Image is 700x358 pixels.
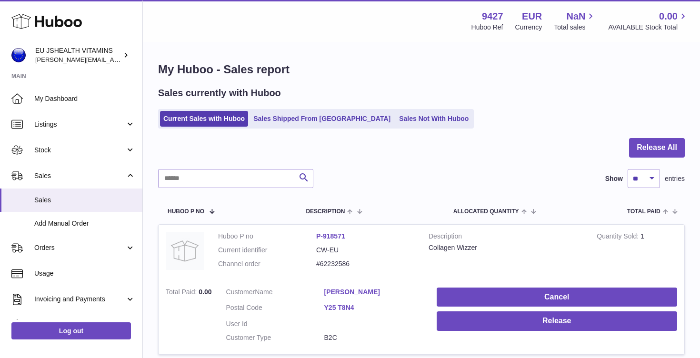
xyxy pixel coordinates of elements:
dt: Current identifier [218,246,316,255]
span: Description [306,209,345,215]
strong: Description [429,232,582,243]
strong: 9427 [482,10,503,23]
dd: B2C [324,333,422,342]
dt: Customer Type [226,333,324,342]
span: AVAILABLE Stock Total [608,23,689,32]
td: 1 [590,225,684,280]
a: Y25 T8N4 [324,303,422,312]
button: Release All [629,138,685,158]
span: My Dashboard [34,94,135,103]
span: 0.00 [199,288,211,296]
dt: User Id [226,319,324,328]
span: ALLOCATED Quantity [453,209,519,215]
a: 0.00 AVAILABLE Stock Total [608,10,689,32]
dt: Postal Code [226,303,324,315]
span: Invoicing and Payments [34,295,125,304]
label: Show [605,174,623,183]
div: Huboo Ref [471,23,503,32]
span: entries [665,174,685,183]
span: Sales [34,171,125,180]
div: Collagen Wizzer [429,243,582,252]
dd: #62232586 [316,259,414,268]
span: Listings [34,120,125,129]
img: no-photo.jpg [166,232,204,270]
dt: Name [226,288,324,299]
div: Currency [515,23,542,32]
span: Stock [34,146,125,155]
strong: EUR [522,10,542,23]
span: NaN [566,10,585,23]
strong: Total Paid [166,288,199,298]
dd: CW-EU [316,246,414,255]
dt: Channel order [218,259,316,268]
span: Sales [34,196,135,205]
h2: Sales currently with Huboo [158,87,281,99]
dt: Huboo P no [218,232,316,241]
span: [PERSON_NAME][EMAIL_ADDRESS][DOMAIN_NAME] [35,56,191,63]
span: Huboo P no [168,209,204,215]
div: EU JSHEALTH VITAMINS [35,46,121,64]
span: Orders [34,243,125,252]
a: NaN Total sales [554,10,596,32]
span: Total paid [627,209,660,215]
span: 0.00 [659,10,678,23]
a: Log out [11,322,131,339]
strong: Quantity Sold [597,232,640,242]
a: Sales Shipped From [GEOGRAPHIC_DATA] [250,111,394,127]
button: Release [437,311,677,331]
a: [PERSON_NAME] [324,288,422,297]
a: Current Sales with Huboo [160,111,248,127]
span: Add Manual Order [34,219,135,228]
a: P-918571 [316,232,345,240]
img: laura@jessicasepel.com [11,48,26,62]
span: Total sales [554,23,596,32]
button: Cancel [437,288,677,307]
span: Customer [226,288,255,296]
a: Sales Not With Huboo [396,111,472,127]
span: Usage [34,269,135,278]
h1: My Huboo - Sales report [158,62,685,77]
